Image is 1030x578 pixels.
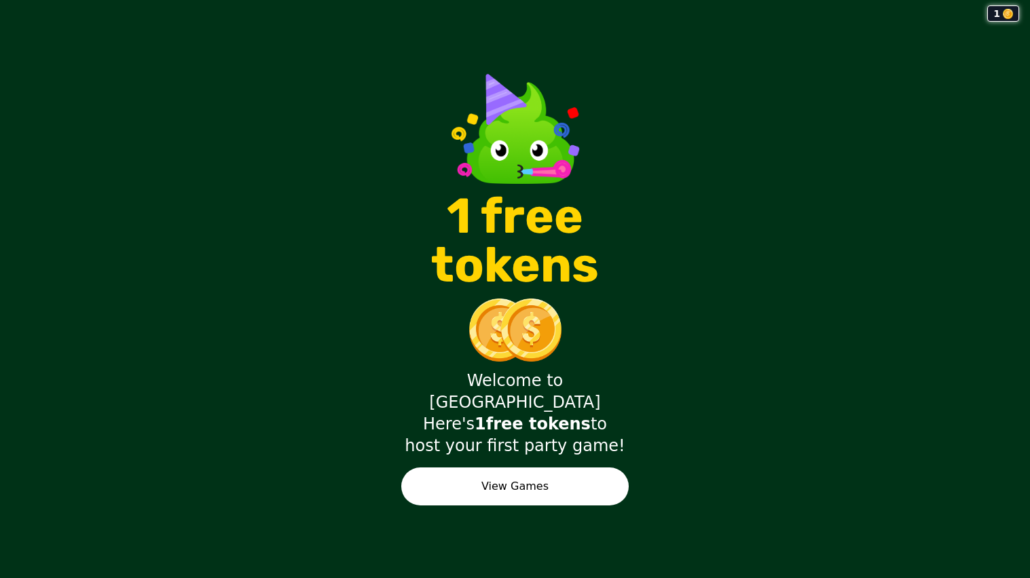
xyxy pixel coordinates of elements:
p: 1 free tokens [401,192,629,290]
strong: 1 free tokens [475,415,591,433]
img: double tokens [468,298,563,362]
img: coin [1003,9,1013,19]
img: Wasabi Mascot [451,63,580,184]
button: View Games [401,467,629,505]
div: 1 [987,5,1019,22]
div: Welcome to [GEOGRAPHIC_DATA] Here's to host your first party game! [401,370,629,457]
